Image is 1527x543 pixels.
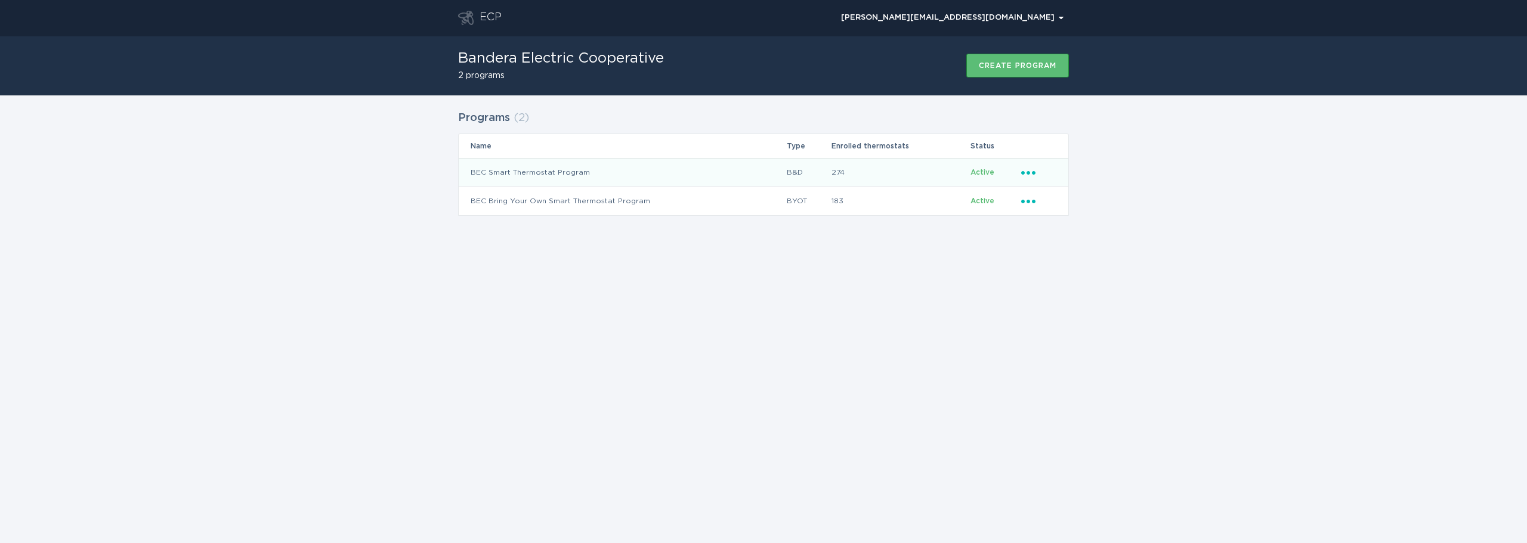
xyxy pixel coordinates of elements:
[831,134,970,158] th: Enrolled thermostats
[966,54,1069,77] button: Create program
[459,187,786,215] td: BEC Bring Your Own Smart Thermostat Program
[459,134,786,158] th: Name
[459,134,1068,158] tr: Table Headers
[836,9,1069,27] div: Popover menu
[979,62,1056,69] div: Create program
[786,158,831,187] td: B&D
[786,187,831,215] td: BYOT
[831,158,970,187] td: 274
[459,158,786,187] td: BEC Smart Thermostat Program
[786,134,831,158] th: Type
[1021,166,1056,179] div: Popover menu
[458,72,664,80] h2: 2 programs
[458,51,664,66] h1: Bandera Electric Cooperative
[459,158,1068,187] tr: f33ceaee3fcb4cf7af107bc98b93423d
[970,197,994,204] span: Active
[970,169,994,176] span: Active
[841,14,1064,21] div: [PERSON_NAME][EMAIL_ADDRESS][DOMAIN_NAME]
[459,187,1068,215] tr: ae16546651324272bfc7927687d2fa4e
[1021,194,1056,207] div: Popover menu
[458,107,510,129] h2: Programs
[514,113,529,123] span: ( 2 )
[458,11,474,25] button: Go to dashboard
[836,9,1069,27] button: Open user account details
[480,11,502,25] div: ECP
[970,134,1021,158] th: Status
[831,187,970,215] td: 183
